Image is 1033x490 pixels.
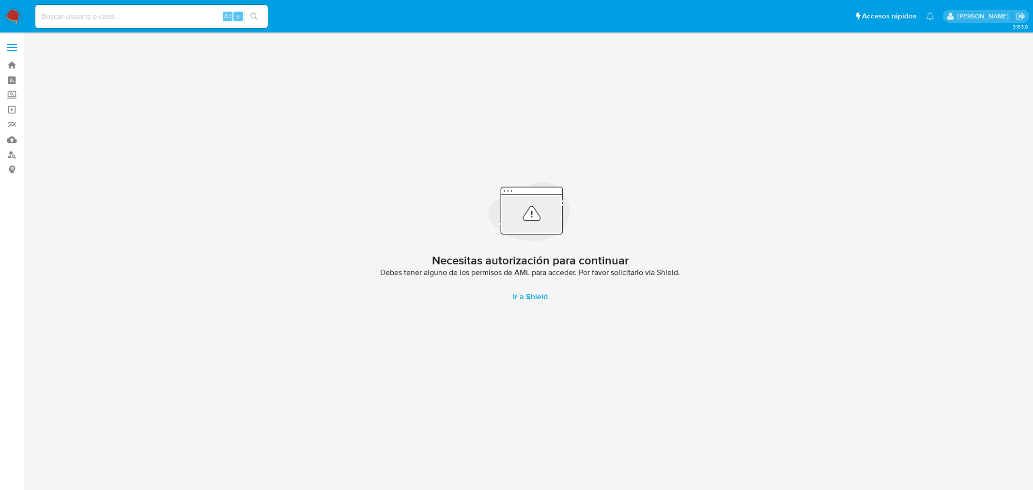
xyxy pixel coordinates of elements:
[35,10,268,23] input: Buscar usuario o caso...
[926,12,934,20] a: Notificaciones
[224,12,231,21] span: Alt
[380,268,680,277] span: Debes tener alguno de los permisos de AML para acceder. Por favor solicitarlo via Shield.
[513,285,548,308] span: Ir a Shield
[957,12,1012,21] p: belen.palamara@mercadolibre.com
[237,12,240,21] span: s
[862,11,916,21] span: Accesos rápidos
[432,253,629,268] h2: Necesitas autorización para continuar
[1016,11,1026,21] a: Salir
[501,285,559,308] a: Ir a Shield
[244,10,264,23] button: search-icon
